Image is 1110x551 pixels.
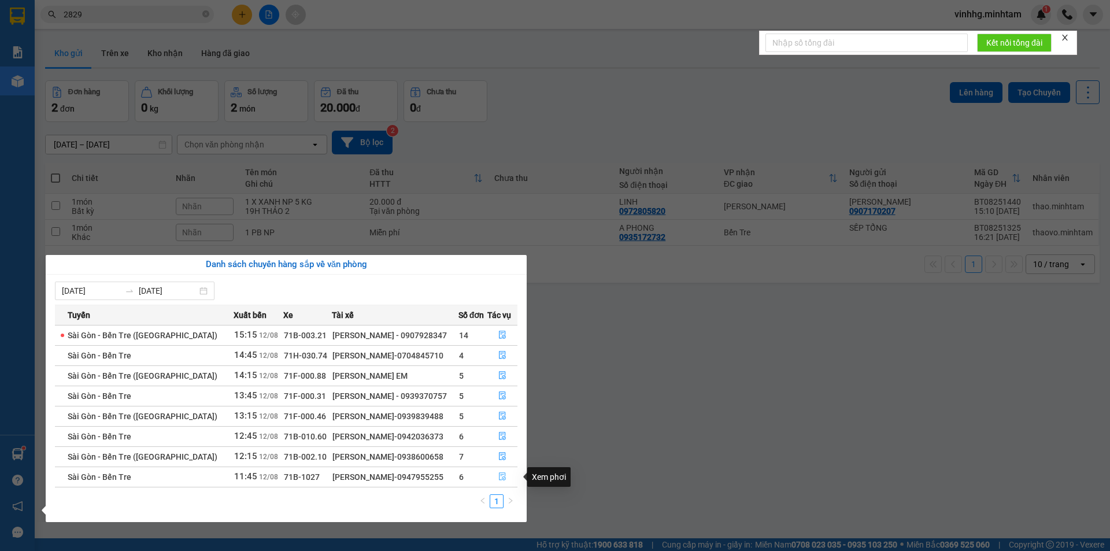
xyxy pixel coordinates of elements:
[68,432,131,441] span: Sài Gòn - Bến Tre
[259,412,278,420] span: 12/08
[284,432,327,441] span: 71B-010.60
[459,412,464,421] span: 5
[459,371,464,380] span: 5
[488,346,517,365] button: file-done
[234,309,267,321] span: Xuất bến
[487,309,511,321] span: Tác vụ
[459,351,464,360] span: 4
[498,412,506,421] span: file-done
[986,36,1042,49] span: Kết nối tổng đài
[490,494,504,508] li: 1
[30,72,76,81] span: CHỊ GẤM NX-
[284,391,326,401] span: 71F-000.31
[284,371,326,380] span: 71F-000.88
[977,34,1052,52] button: Kết nối tổng đài
[40,26,132,39] strong: MĐH:
[68,472,131,482] span: Sài Gòn - Bến Tre
[35,81,73,94] span: 1PB NP
[234,471,257,482] span: 11:45
[498,351,506,360] span: file-done
[332,430,458,443] div: [PERSON_NAME]-0942036373
[498,391,506,401] span: file-done
[68,452,217,461] span: Sài Gòn - Bến Tre ([GEOGRAPHIC_DATA])
[62,284,120,297] input: Từ ngày
[68,391,131,401] span: Sài Gòn - Bến Tre
[234,330,257,340] span: 15:15
[234,431,257,441] span: 12:45
[68,331,217,340] span: Sài Gòn - Bến Tre ([GEOGRAPHIC_DATA])
[1061,34,1069,42] span: close
[259,432,278,441] span: 12/08
[3,62,50,71] span: Ngày/ giờ gửi:
[332,471,458,483] div: [PERSON_NAME]-0947955255
[24,5,97,14] span: [DATE]-
[476,494,490,508] button: left
[332,450,458,463] div: [PERSON_NAME]-0938600658
[284,472,320,482] span: 71B-1027
[68,309,90,321] span: Tuyến
[504,494,517,508] li: Next Page
[479,497,486,504] span: left
[488,367,517,385] button: file-done
[332,349,458,362] div: [PERSON_NAME]-0704845710
[234,370,257,380] span: 14:15
[284,351,327,360] span: 71H-030.74
[488,468,517,486] button: file-done
[56,16,117,24] strong: PHIẾU TRẢ HÀNG
[332,410,458,423] div: [PERSON_NAME]-0939839488
[332,309,354,321] span: Tài xế
[490,495,503,508] a: 1
[24,51,63,60] span: TRỌNG 4H-
[332,390,458,402] div: [PERSON_NAME] - 0939370757
[458,309,484,321] span: Số đơn
[283,309,293,321] span: Xe
[332,369,458,382] div: [PERSON_NAME] EM
[68,26,133,39] span: NT08250853
[234,390,257,401] span: 13:45
[68,412,217,421] span: Sài Gòn - Bến Tre ([GEOGRAPHIC_DATA])
[527,467,571,487] div: Xem phơi
[498,432,506,441] span: file-done
[507,497,514,504] span: right
[284,331,327,340] span: 71B-003.21
[259,473,278,481] span: 12/08
[488,407,517,426] button: file-done
[139,284,197,297] input: Đến ngày
[488,387,517,405] button: file-done
[459,391,464,401] span: 5
[3,51,63,60] span: N.gửi:
[234,451,257,461] span: 12:15
[76,72,122,81] span: 0000000000
[55,258,517,272] div: Danh sách chuyến hàng sắp về văn phòng
[498,472,506,482] span: file-done
[3,72,122,81] span: N.nhận:
[459,432,464,441] span: 6
[259,352,278,360] span: 12/08
[259,392,278,400] span: 12/08
[125,286,134,295] span: to
[459,331,468,340] span: 14
[68,351,131,360] span: Sài Gòn - Bến Tre
[488,427,517,446] button: file-done
[259,453,278,461] span: 12/08
[765,34,968,52] input: Nhập số tổng đài
[3,5,97,14] span: 13:50-
[488,326,517,345] button: file-done
[459,472,464,482] span: 6
[498,331,506,340] span: file-done
[68,371,217,380] span: Sài Gòn - Bến Tre ([GEOGRAPHIC_DATA])
[476,494,490,508] li: Previous Page
[498,371,506,380] span: file-done
[259,372,278,380] span: 12/08
[3,84,73,93] span: Tên hàng:
[259,331,278,339] span: 12/08
[125,286,134,295] span: swap-right
[332,329,458,342] div: [PERSON_NAME] - 0907928347
[50,6,97,14] span: [PERSON_NAME]
[504,494,517,508] button: right
[459,452,464,461] span: 7
[498,452,506,461] span: file-done
[52,62,110,71] span: 11:27:22 [DATE]
[488,448,517,466] button: file-done
[234,411,257,421] span: 13:15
